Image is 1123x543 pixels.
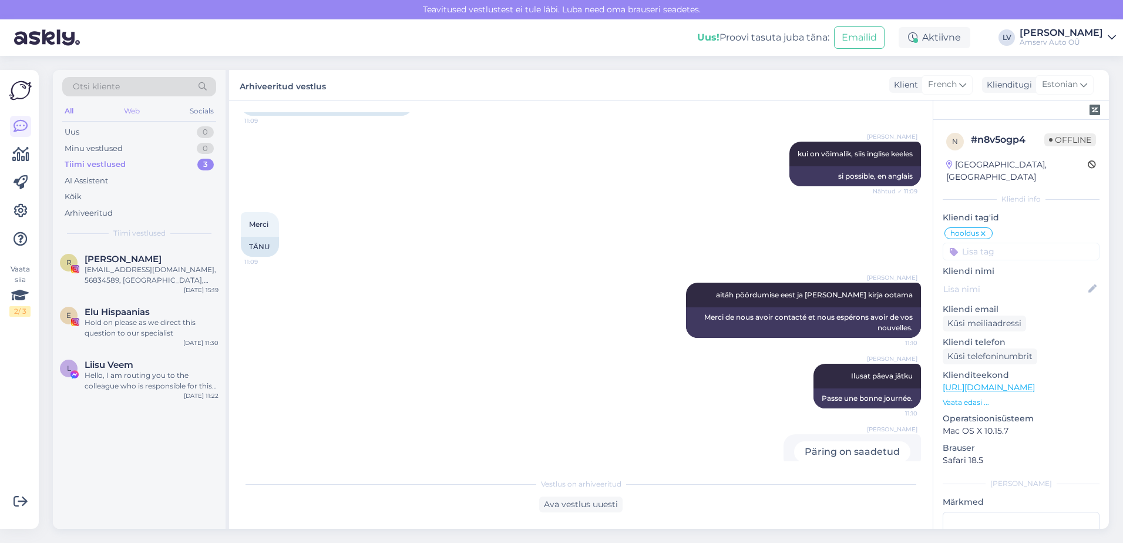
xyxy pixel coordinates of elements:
[943,413,1100,425] p: Operatsioonisüsteem
[66,258,72,267] span: R
[240,77,326,93] label: Arhiveeritud vestlus
[794,441,910,462] div: Päring on saadetud
[9,264,31,317] div: Vaata siia
[1090,105,1100,115] img: zendesk
[184,391,218,400] div: [DATE] 11:22
[1044,133,1096,146] span: Offline
[943,194,1100,205] div: Kliendi info
[183,338,218,347] div: [DATE] 11:30
[943,442,1100,454] p: Brauser
[943,425,1100,437] p: Mac OS X 10.15.7
[197,143,214,155] div: 0
[539,497,623,512] div: Ava vestlus uuesti
[686,307,921,338] div: Merci de nous avoir contacté et nous espérons avoir de vos nouvelles.
[867,354,917,363] span: [PERSON_NAME]
[943,316,1026,331] div: Küsi meiliaadressi
[697,32,719,43] b: Uus!
[85,370,218,391] div: Hello, I am routing you to the colleague who is responsible for this topic. Please wait a little.
[943,303,1100,316] p: Kliendi email
[943,454,1100,467] p: Safari 18.5
[943,496,1100,508] p: Märkmed
[873,338,917,347] span: 11:10
[889,79,918,91] div: Klient
[73,81,120,93] span: Otsi kliente
[873,187,917,196] span: Nähtud ✓ 11:09
[244,116,288,125] span: 11:09
[9,306,31,317] div: 2 / 3
[943,265,1100,277] p: Kliendi nimi
[1020,28,1116,47] a: [PERSON_NAME]Amserv Auto OÜ
[122,103,142,119] div: Web
[943,382,1035,393] a: [URL][DOMAIN_NAME]
[9,79,32,102] img: Askly Logo
[982,79,1032,91] div: Klienditugi
[541,479,621,490] span: Vestlus on arhiveeritud
[867,132,917,141] span: [PERSON_NAME]
[998,29,1015,46] div: LV
[834,26,885,49] button: Emailid
[66,311,71,320] span: E
[943,336,1100,348] p: Kliendi telefon
[813,388,921,408] div: Passe une bonne journée.
[943,243,1100,260] input: Lisa tag
[943,283,1086,296] input: Lisa nimi
[67,364,71,373] span: L
[249,220,268,229] span: Merci
[65,159,126,170] div: Tiimi vestlused
[197,159,214,170] div: 3
[85,360,133,370] span: Liisu Veem
[943,212,1100,224] p: Kliendi tag'id
[899,27,970,48] div: Aktiivne
[62,103,76,119] div: All
[65,191,82,203] div: Kõik
[789,166,921,186] div: si possible, en anglais
[85,254,162,264] span: Raul Urbel
[1020,28,1103,38] div: [PERSON_NAME]
[873,409,917,418] span: 11:10
[950,230,979,237] span: hooldus
[113,228,166,239] span: Tiimi vestlused
[943,397,1100,408] p: Vaata edasi ...
[946,159,1088,183] div: [GEOGRAPHIC_DATA], [GEOGRAPHIC_DATA]
[65,207,113,219] div: Arhiveeritud
[197,126,214,138] div: 0
[697,31,829,45] div: Proovi tasuta juba täna:
[943,369,1100,381] p: Klienditeekond
[851,371,913,380] span: Ilusat päeva jätku
[184,286,218,294] div: [DATE] 15:19
[1042,78,1078,91] span: Estonian
[85,317,218,338] div: Hold on please as we direct this question to our specialist
[867,425,917,434] span: [PERSON_NAME]
[85,307,150,317] span: Elu Hispaanias
[943,478,1100,489] div: [PERSON_NAME]
[716,290,913,299] span: aitäh pöördumise eest ja [PERSON_NAME] kirja ootama
[65,143,123,155] div: Minu vestlused
[1020,38,1103,47] div: Amserv Auto OÜ
[65,126,79,138] div: Uus
[928,78,957,91] span: French
[798,149,913,158] span: kui on võimalik, siis inglise keeles
[241,237,279,257] div: TÄNU
[187,103,216,119] div: Socials
[85,264,218,286] div: [EMAIL_ADDRESS][DOMAIN_NAME], 56834589, [GEOGRAPHIC_DATA], [PERSON_NAME], [GEOGRAPHIC_DATA] 8-8. ...
[971,133,1044,147] div: # n8v5ogp4
[943,348,1037,364] div: Küsi telefoninumbrit
[65,175,108,187] div: AI Assistent
[244,257,288,266] span: 11:09
[867,273,917,282] span: [PERSON_NAME]
[952,137,958,146] span: n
